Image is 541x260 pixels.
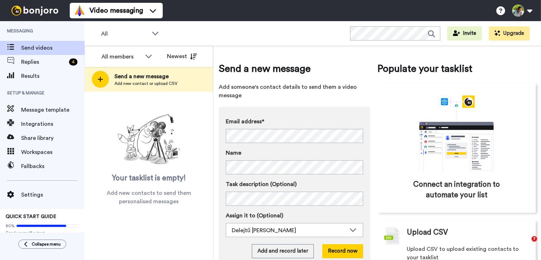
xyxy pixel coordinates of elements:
[162,49,202,63] button: Newest
[112,173,186,184] span: Your tasklist is empty!
[114,72,178,81] span: Send a new message
[21,58,66,66] span: Replies
[21,120,85,128] span: Integrations
[226,211,363,220] label: Assign it to (Optional)
[21,162,85,171] span: Fallbacks
[252,244,314,258] button: Add and record later
[404,95,509,172] div: animation
[89,6,143,16] span: Video messaging
[101,30,148,38] span: All
[21,191,85,199] span: Settings
[6,230,79,236] span: Send yourself a test
[219,83,370,100] span: Add someone's contact details to send them a video message
[531,236,537,242] span: 7
[74,5,85,16] img: vm-color.svg
[101,52,142,61] div: All members
[226,180,363,188] label: Task description (Optional)
[69,58,77,66] div: 4
[377,62,536,76] span: Populate your tasklist
[6,223,15,229] span: 80%
[114,81,178,86] span: Add new contact or upload CSV
[21,148,85,156] span: Workspaces
[114,111,184,168] img: ready-set-action.png
[8,6,61,16] img: bj-logo-header-white.svg
[226,149,241,157] span: Name
[517,236,534,253] iframe: Intercom live chat
[21,134,85,142] span: Share library
[407,227,448,238] span: Upload CSV
[407,179,506,200] span: Connect an integration to automate your list
[6,214,56,219] span: QUICK START GUIDE
[21,72,85,80] span: Results
[232,226,346,235] div: Delejtű [PERSON_NAME]
[226,117,363,126] label: Email address*
[384,227,400,245] img: csv-grey.png
[447,26,482,41] button: Invite
[322,244,363,258] button: Record now
[489,26,530,41] button: Upgrade
[21,44,85,52] span: Send videos
[21,106,85,114] span: Message template
[32,241,61,247] span: Collapse menu
[219,62,370,76] span: Send a new message
[18,240,66,249] button: Collapse menu
[95,189,203,206] span: Add new contacts to send them personalised messages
